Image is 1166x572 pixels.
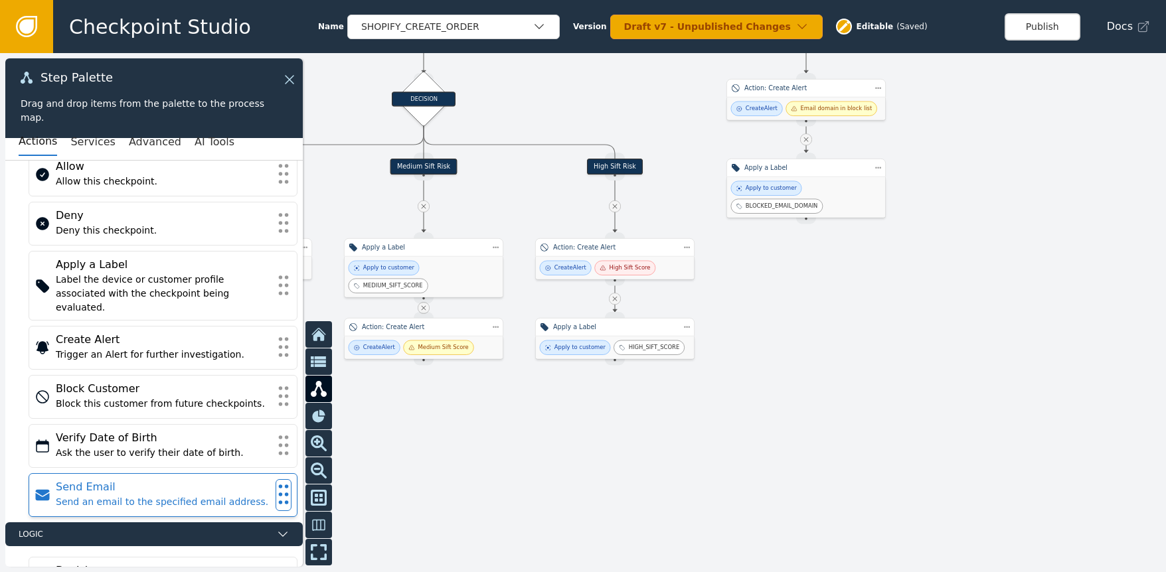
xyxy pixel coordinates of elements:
button: SHOPIFY_CREATE_ORDER [347,15,560,39]
div: Block Customer [56,381,270,397]
button: AI Tools [195,128,234,156]
button: Draft v7 - Unpublished Changes [610,15,823,39]
div: Apply a Label [362,243,485,252]
div: High Sift Risk [587,159,643,175]
div: Apply a Label [553,322,677,332]
div: Apply to customer [363,263,414,272]
div: SHOPIFY_CREATE_ORDER [361,20,533,34]
a: Docs [1107,19,1150,35]
span: Version [573,21,607,33]
div: Block this customer from future checkpoints. [56,397,270,411]
div: Verify Date of Birth [56,430,270,446]
div: Draft v7 - Unpublished Changes [624,20,795,34]
span: Name [318,21,344,33]
span: Step Palette [41,72,113,84]
div: Trigger an Alert for further investigation. [56,348,270,362]
div: Drag and drop items from the palette to the process map. [21,97,288,125]
div: Label the device or customer profile associated with the checkpoint being evaluated. [56,273,270,315]
div: ( Saved ) [896,21,927,33]
div: Action: Create Alert [553,243,677,252]
div: Email domain in block list [801,104,873,113]
div: MEDIUM_SIFT_SCORE [363,281,423,290]
div: Medium Sift Risk [390,159,458,175]
div: Send an email to the specified email address. [56,495,270,509]
div: Create Alert [746,104,778,113]
div: Apply to customer [554,343,606,352]
div: Ask the user to verify their date of birth. [56,446,270,460]
div: Medium Sift Score [418,343,469,352]
div: Allow this checkpoint. [56,175,270,188]
div: Create Alert [554,263,586,272]
span: Editable [857,21,894,33]
button: Services [70,128,115,156]
div: Allow [56,159,270,175]
div: Deny [56,208,270,224]
button: Actions [19,128,57,156]
div: Apply a Label [744,163,868,173]
button: Advanced [129,128,181,156]
div: Create Alert [363,343,395,352]
div: HIGH_SIFT_SCORE [629,343,680,352]
div: High Sift Score [610,263,651,272]
div: Create Alert [56,332,270,348]
div: Action: Create Alert [362,322,485,332]
div: Action: Create Alert [744,84,868,93]
div: Apply a Label [56,257,270,273]
button: Publish [1005,13,1080,40]
span: Checkpoint Studio [69,12,251,42]
span: Docs [1107,19,1133,35]
div: DECISION [392,92,456,106]
div: BLOCKED_EMAIL_DOMAIN [746,202,818,210]
span: Logic [19,528,271,540]
div: Apply to customer [746,184,797,192]
div: Deny this checkpoint. [56,224,270,238]
div: Send Email [56,479,270,495]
